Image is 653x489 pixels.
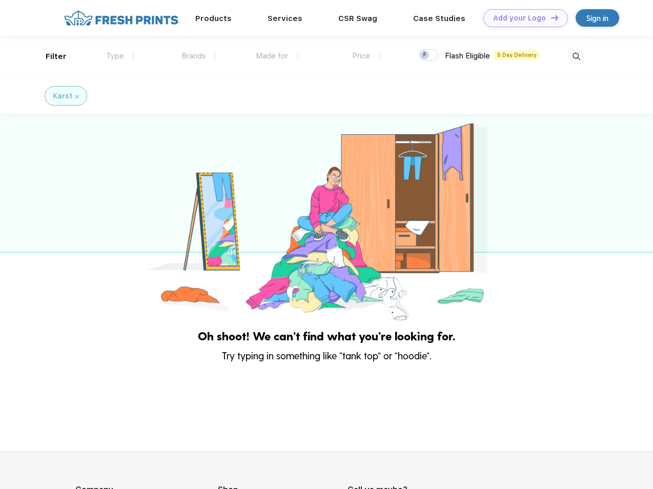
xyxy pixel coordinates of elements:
img: DT [551,15,558,21]
span: Price [352,51,370,60]
a: Sign in [576,9,619,27]
img: dropdown.png [378,53,381,59]
div: Sign in [586,12,608,24]
img: fo%20logo%202.webp [61,9,181,27]
div: Add your Logo [493,14,546,23]
a: CSR Swag [338,14,377,23]
img: filter_cancel.svg [75,95,79,98]
span: Made for [256,51,288,60]
img: dropdown.png [132,53,135,59]
span: Flash Eligible [445,51,490,60]
a: Products [195,14,232,23]
img: dropdown.png [296,53,299,59]
div: Filter [46,51,67,63]
span: Type [106,51,124,60]
a: Services [268,14,302,23]
span: 5 Day Delivery [494,50,540,59]
div: Karst [53,91,72,101]
span: Brands [181,51,206,60]
img: dropdown.png [214,53,217,59]
img: desktop_search.svg [568,48,585,65]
